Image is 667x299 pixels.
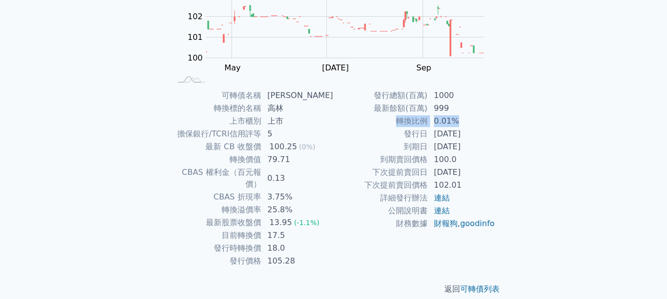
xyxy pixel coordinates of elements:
td: 財務數據 [334,217,428,230]
td: 5 [262,128,334,140]
td: 上市 [262,115,334,128]
td: 102.01 [428,179,496,192]
td: 最新 CB 收盤價 [172,140,262,153]
td: 3.75% [262,191,334,203]
td: 到期日 [334,140,428,153]
td: 105.28 [262,255,334,267]
tspan: May [224,63,240,72]
td: 下次提前賣回價格 [334,179,428,192]
td: [DATE] [428,166,496,179]
td: 到期賣回價格 [334,153,428,166]
td: [PERSON_NAME] [262,89,334,102]
td: 擔保銀行/TCRI信用評等 [172,128,262,140]
tspan: [DATE] [322,63,349,72]
td: 可轉債名稱 [172,89,262,102]
tspan: 100 [188,53,203,63]
td: 轉換標的名稱 [172,102,262,115]
td: 0.13 [262,166,334,191]
span: (-1.1%) [294,219,319,227]
span: (0%) [299,143,315,151]
div: 13.95 [268,217,294,229]
tspan: 101 [188,33,203,42]
td: 最新餘額(百萬) [334,102,428,115]
a: 財報狗 [434,219,458,228]
tspan: Sep [416,63,431,72]
td: 下次提前賣回日 [334,166,428,179]
td: 轉換價值 [172,153,262,166]
td: 上市櫃別 [172,115,262,128]
a: 連結 [434,206,450,215]
td: 25.8% [262,203,334,216]
td: 1000 [428,89,496,102]
td: 最新股票收盤價 [172,216,262,229]
td: [DATE] [428,140,496,153]
td: 18.0 [262,242,334,255]
a: goodinfo [460,219,495,228]
td: 詳細發行辦法 [334,192,428,204]
a: 可轉債列表 [460,284,500,294]
td: 轉換比例 [334,115,428,128]
div: 100.25 [268,141,299,153]
td: 999 [428,102,496,115]
tspan: 102 [188,12,203,21]
p: 返回 [160,283,508,295]
td: CBAS 權利金（百元報價） [172,166,262,191]
td: CBAS 折現率 [172,191,262,203]
td: 高林 [262,102,334,115]
td: 0.01% [428,115,496,128]
td: [DATE] [428,128,496,140]
td: 轉換溢價率 [172,203,262,216]
td: 目前轉換價 [172,229,262,242]
a: 連結 [434,193,450,202]
td: 發行價格 [172,255,262,267]
td: 100.0 [428,153,496,166]
td: 發行時轉換價 [172,242,262,255]
td: 公開說明書 [334,204,428,217]
td: 發行日 [334,128,428,140]
td: 發行總額(百萬) [334,89,428,102]
td: 79.71 [262,153,334,166]
div: 聊天小工具 [618,252,667,299]
iframe: Chat Widget [618,252,667,299]
td: , [428,217,496,230]
td: 17.5 [262,229,334,242]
